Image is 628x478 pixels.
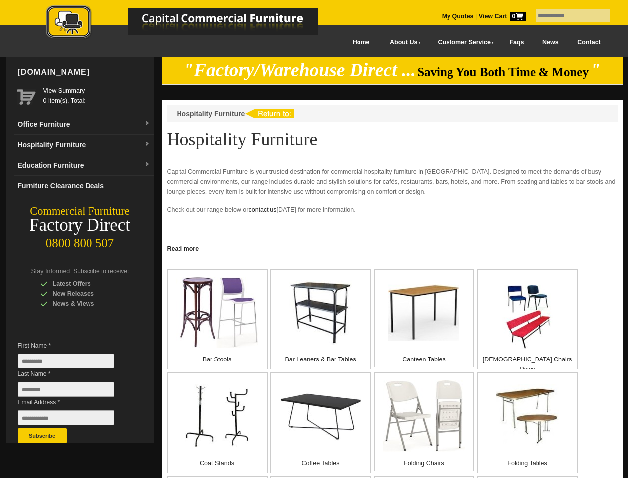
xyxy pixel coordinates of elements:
[162,241,623,254] a: Click to read more
[168,355,267,364] p: Bar Stools
[270,372,371,473] a: Coffee Tables Coffee Tables
[289,280,352,345] img: Bar Leaners & Bar Tables
[18,341,129,351] span: First Name *
[496,285,559,349] img: Church Chairs Pews
[176,277,258,348] img: Bar Stools
[510,12,526,21] span: 0
[177,110,245,118] a: Hospitality Furniture
[40,279,135,289] div: Latest Offers
[31,268,70,275] span: Stay Informed
[167,167,618,197] p: Capital Commercial Furniture is your trusted destination for commercial hospitality furniture in ...
[167,130,618,149] h1: Hospitality Furniture
[183,60,416,80] em: "Factory/Warehouse Direct ...
[477,269,578,369] a: Church Chairs Pews [DEMOGRAPHIC_DATA] Chairs Pews
[280,391,361,441] img: Coffee Tables
[477,13,525,20] a: View Cart0
[168,458,267,468] p: Coat Stands
[379,31,427,54] a: About Us
[388,284,459,341] img: Canteen Tables
[185,384,250,447] img: Coat Stands
[590,60,601,80] em: "
[14,115,154,135] a: Office Furnituredropdown
[43,86,150,96] a: View Summary
[167,205,618,225] p: Check out our range below or [DATE] for more information.
[144,141,150,147] img: dropdown
[40,289,135,299] div: New Releases
[500,31,534,54] a: Faqs
[248,206,276,213] a: contact us
[167,269,268,369] a: Bar Stools Bar Stools
[245,109,294,118] img: return to
[18,5,366,41] img: Capital Commercial Furniture Logo
[479,13,526,20] strong: View Cart
[167,372,268,473] a: Coat Stands Coat Stands
[144,162,150,168] img: dropdown
[14,155,154,176] a: Education Furnituredropdown
[6,204,154,218] div: Commercial Furniture
[478,355,577,374] p: [DEMOGRAPHIC_DATA] Chairs Pews
[14,176,154,196] a: Furniture Clearance Deals
[496,384,559,448] img: Folding Tables
[271,355,370,364] p: Bar Leaners & Bar Tables
[477,372,578,473] a: Folding Tables Folding Tables
[18,5,366,44] a: Capital Commercial Furniture Logo
[478,458,577,468] p: Folding Tables
[43,86,150,104] span: 0 item(s), Total:
[442,13,474,20] a: My Quotes
[18,428,67,443] button: Subscribe
[14,135,154,155] a: Hospitality Furnituredropdown
[18,410,114,425] input: Email Address *
[6,232,154,250] div: 0800 800 507
[18,397,129,407] span: Email Address *
[568,31,610,54] a: Contact
[383,380,465,452] img: Folding Chairs
[417,65,589,79] span: Saving You Both Time & Money
[18,354,114,368] input: First Name *
[73,268,129,275] span: Subscribe to receive:
[18,369,129,379] span: Last Name *
[18,382,114,397] input: Last Name *
[375,355,473,364] p: Canteen Tables
[14,57,154,87] div: [DOMAIN_NAME]
[533,31,568,54] a: News
[375,458,473,468] p: Folding Chairs
[271,458,370,468] p: Coffee Tables
[144,121,150,127] img: dropdown
[374,372,474,473] a: Folding Chairs Folding Chairs
[270,269,371,369] a: Bar Leaners & Bar Tables Bar Leaners & Bar Tables
[427,31,500,54] a: Customer Service
[374,269,474,369] a: Canteen Tables Canteen Tables
[6,218,154,232] div: Factory Direct
[40,299,135,309] div: News & Views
